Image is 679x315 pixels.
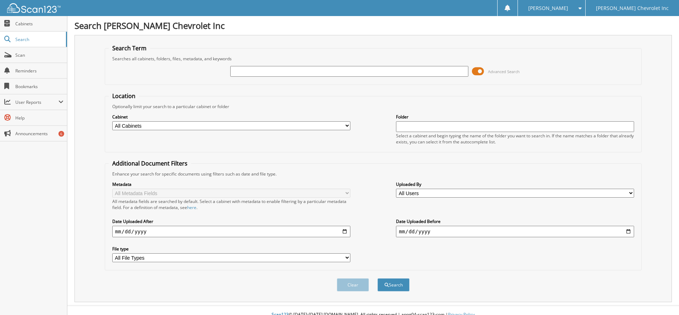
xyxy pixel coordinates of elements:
span: [PERSON_NAME] Chevrolet Inc [596,6,669,10]
div: Enhance your search for specific documents using filters such as date and file type. [109,171,638,177]
span: Cabinets [15,21,63,27]
label: Cabinet [112,114,350,120]
input: end [396,226,634,237]
a: here [187,204,196,210]
img: scan123-logo-white.svg [7,3,61,13]
label: Metadata [112,181,350,187]
label: Date Uploaded Before [396,218,634,224]
label: File type [112,246,350,252]
span: [PERSON_NAME] [528,6,568,10]
span: Bookmarks [15,83,63,90]
label: Uploaded By [396,181,634,187]
span: Search [15,36,62,42]
span: Help [15,115,63,121]
div: Optionally limit your search to a particular cabinet or folder [109,103,638,110]
button: Search [377,278,410,291]
legend: Additional Document Filters [109,159,191,167]
div: All metadata fields are searched by default. Select a cabinet with metadata to enable filtering b... [112,198,350,210]
div: Select a cabinet and begin typing the name of the folder you want to search in. If the name match... [396,133,634,145]
span: Reminders [15,68,63,74]
span: Scan [15,52,63,58]
span: Advanced Search [488,69,520,74]
div: 6 [58,131,64,137]
span: Announcements [15,131,63,137]
label: Date Uploaded After [112,218,350,224]
label: Folder [396,114,634,120]
div: Searches all cabinets, folders, files, metadata, and keywords [109,56,638,62]
input: start [112,226,350,237]
h1: Search [PERSON_NAME] Chevrolet Inc [74,20,672,31]
span: User Reports [15,99,58,105]
button: Clear [337,278,369,291]
legend: Search Term [109,44,150,52]
legend: Location [109,92,139,100]
iframe: Chat Widget [643,281,679,315]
